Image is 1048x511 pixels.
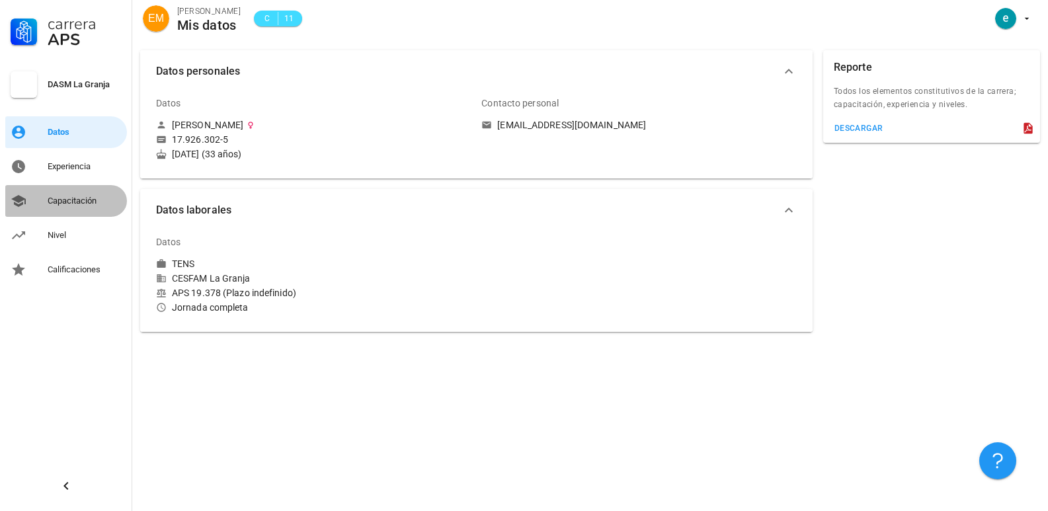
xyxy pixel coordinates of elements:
span: Datos laborales [156,201,781,219]
div: avatar [143,5,169,32]
button: Datos laborales [140,189,813,231]
span: C [262,12,272,25]
div: Jornada completa [156,301,471,313]
div: Reporte [834,50,872,85]
div: DASM La Granja [48,79,122,90]
div: CESFAM La Granja [156,272,471,284]
button: descargar [828,119,889,138]
div: [DATE] (33 años) [156,148,471,160]
div: avatar [995,8,1016,29]
div: Carrera [48,16,122,32]
div: APS [48,32,122,48]
div: Contacto personal [481,87,559,119]
button: Datos personales [140,50,813,93]
span: EM [148,5,164,32]
a: Capacitación [5,185,127,217]
div: [PERSON_NAME] [172,119,243,131]
div: TENS [172,258,194,270]
div: 17.926.302-5 [172,134,228,145]
a: Nivel [5,219,127,251]
a: [EMAIL_ADDRESS][DOMAIN_NAME] [481,119,796,131]
span: Datos personales [156,62,781,81]
div: Experiencia [48,161,122,172]
div: APS 19.378 (Plazo indefinido) [156,287,471,299]
div: Calificaciones [48,264,122,275]
div: Datos [156,226,181,258]
div: Todos los elementos constitutivos de la carrera; capacitación, experiencia y niveles. [823,85,1040,119]
div: descargar [834,124,883,133]
span: 11 [284,12,294,25]
a: Datos [5,116,127,148]
a: Calificaciones [5,254,127,286]
div: Mis datos [177,18,241,32]
div: [PERSON_NAME] [177,5,241,18]
div: Datos [48,127,122,138]
a: Experiencia [5,151,127,182]
div: [EMAIL_ADDRESS][DOMAIN_NAME] [497,119,646,131]
div: Capacitación [48,196,122,206]
div: Nivel [48,230,122,241]
div: Datos [156,87,181,119]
